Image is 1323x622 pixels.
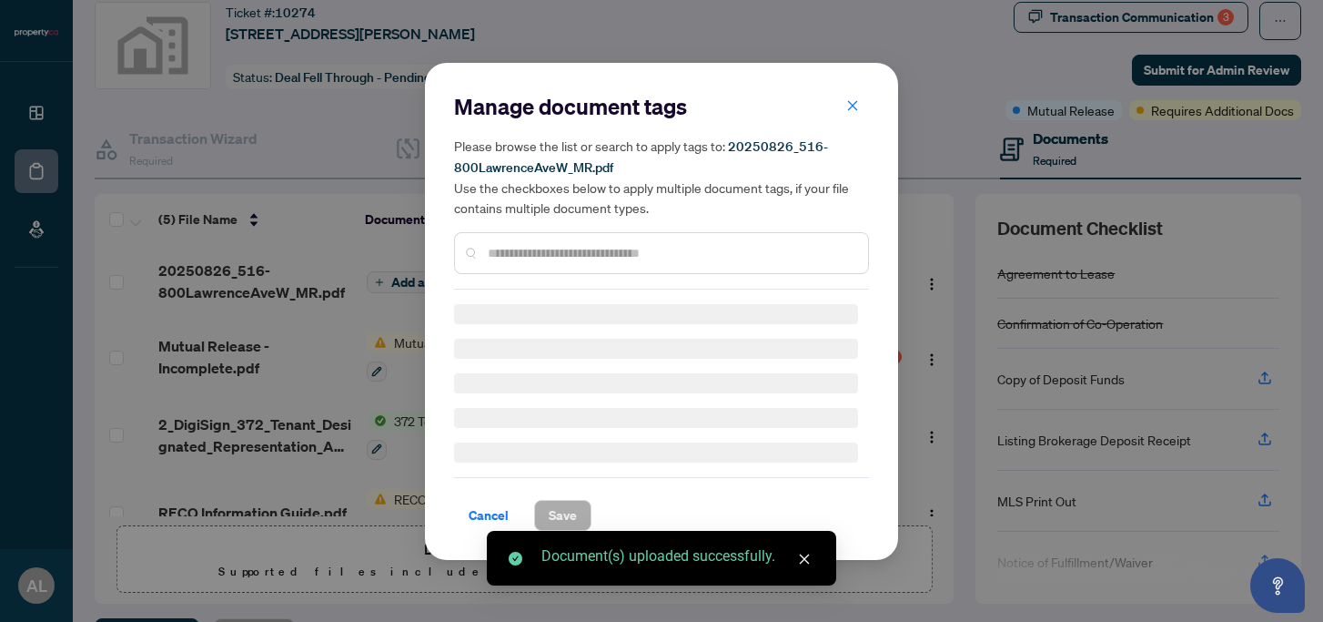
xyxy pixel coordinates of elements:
h5: Please browse the list or search to apply tags to: Use the checkboxes below to apply multiple doc... [454,136,869,218]
button: Save [534,500,591,531]
span: Cancel [469,501,509,530]
div: Document(s) uploaded successfully. [541,546,814,567]
span: 20250826_516-800LawrenceAveW_MR.pdf [454,138,828,176]
button: Cancel [454,500,523,531]
span: close [846,98,859,111]
h2: Manage document tags [454,92,869,121]
span: close [798,553,811,566]
a: Close [794,549,814,569]
span: check-circle [509,552,522,566]
button: Open asap [1250,558,1305,613]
